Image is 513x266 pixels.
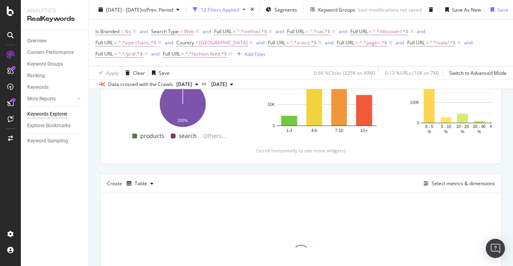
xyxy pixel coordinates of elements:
[133,69,145,76] div: Clear
[118,37,156,48] span: ^.*size-charts.*$
[27,110,83,118] a: Keywords Explorer
[106,69,119,76] div: Apply
[122,66,145,79] button: Clear
[373,26,408,37] span: ^.*/discover/.*$
[428,129,431,134] text: %
[487,3,508,16] button: Save
[417,28,425,35] div: and
[275,28,284,35] button: and
[396,39,404,46] button: and
[95,66,119,79] button: Apply
[27,60,83,68] a: Keyword Groups
[95,50,113,57] span: Full URL
[27,48,83,57] a: Content Performance
[107,177,157,190] div: Create
[314,69,375,76] div: 0.66 % Clicks ( 325K on 49M )
[497,6,508,13] div: Save
[287,39,289,46] span: ≠
[268,39,285,46] span: Full URL
[27,83,83,92] a: Keywords
[337,39,354,46] span: Full URL
[410,100,420,105] text: 100K
[139,28,148,35] div: and
[179,131,197,141] span: search
[27,122,71,130] div: Explorer Bookmarks
[165,39,173,46] button: and
[114,39,117,46] span: ≠
[430,37,456,48] span: ^.*/sale/.*$
[27,37,46,45] div: Overview
[151,28,179,35] span: Search Type
[202,28,211,35] div: and
[95,3,183,16] button: [DATE] - [DATE]vsPrev. Period
[27,6,82,14] div: Analytics
[237,26,267,37] span: ^.*/refine/.*$
[268,102,275,106] text: 50K
[432,180,495,187] div: Select metrics & dimensions
[201,6,239,13] div: 12 Filters Applied
[95,28,119,35] span: Is Branded
[233,28,236,35] span: ≠
[199,37,248,48] span: [GEOGRAPHIC_DATA]
[202,80,208,87] span: vs
[211,81,227,88] span: 2025 May. 27th
[335,128,343,132] text: 7-10
[473,124,486,128] text: 20 - 40
[286,128,292,132] text: 1-3
[307,3,358,16] button: Keyword Groups
[27,137,68,145] div: Keyword Sampling
[452,6,481,13] div: Save As New
[195,39,198,46] span: =
[200,131,230,141] span: Others...
[176,39,194,46] span: Country
[263,3,300,16] button: Segments
[464,39,473,46] button: and
[311,128,317,132] text: 4-6
[244,50,266,57] div: Add Filter
[306,28,309,35] span: =
[234,49,266,59] button: Add Filter
[214,28,232,35] span: Full URL
[426,39,429,46] span: ≠
[120,77,245,128] svg: A chart.
[358,6,422,13] div: Last modifications not saved
[176,81,192,88] span: 2025 Sep. 30th
[141,6,173,13] span: vs Prev. Period
[27,110,67,118] div: Keywords Explorer
[442,3,481,16] button: Save As New
[121,28,123,35] span: =
[27,83,48,92] div: Keywords
[256,39,265,46] button: and
[360,37,387,48] span: ^.*page=.*$
[490,124,503,128] text: 40 - 70
[461,129,465,134] text: %
[290,37,317,48] span: ^.*a-to-z.*$
[325,39,333,46] button: and
[287,28,305,35] span: Full URL
[190,3,249,16] button: 12 Filters Applied
[275,6,297,13] span: Segments
[27,122,83,130] a: Explorer Bookmarks
[178,118,188,122] text: 100%
[208,80,236,89] button: [DATE]
[407,39,425,46] span: Full URL
[449,69,507,76] div: Switch to Advanced Mode
[159,69,170,76] div: Save
[441,124,451,128] text: 5 - 10
[417,121,419,125] text: 0
[163,50,180,57] span: Full URL
[118,48,143,60] span: ^.*/prd/.*$
[355,39,358,46] span: ≠
[106,6,141,13] span: [DATE] - [DATE]
[339,28,347,35] div: and
[264,58,389,138] svg: A chart.
[456,124,469,128] text: 10 - 20
[123,177,157,190] button: Table
[27,137,83,145] a: Keyword Sampling
[184,26,194,37] span: Web
[446,66,507,79] button: Switch to Advanced Mode
[444,129,448,134] text: %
